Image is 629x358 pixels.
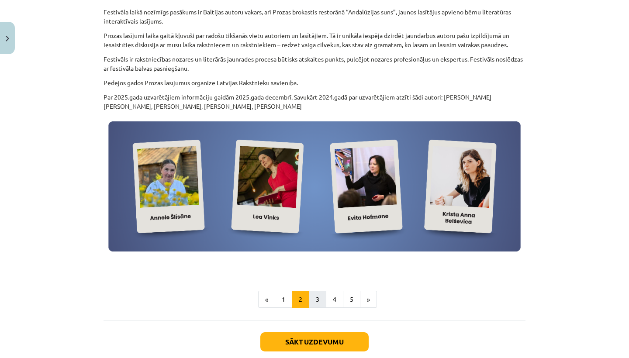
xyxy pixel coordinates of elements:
button: 5 [343,291,360,308]
nav: Page navigation example [104,291,525,308]
button: 1 [275,291,292,308]
button: 4 [326,291,343,308]
p: Festivāla laikā nozīmīgs pasākums ir Baltijas autoru vakars, arī Prozas brokastis restorānā “Anda... [104,7,525,26]
button: 2 [292,291,309,308]
button: Sākt uzdevumu [260,332,369,351]
p: Festivāls ir rakstniecības nozares un literārās jaunrades procesa būtisks atskaites punkts, pulcē... [104,55,525,73]
button: « [258,291,275,308]
img: icon-close-lesson-0947bae3869378f0d4975bcd49f059093ad1ed9edebbc8119c70593378902aed.svg [6,36,9,41]
button: 3 [309,291,326,308]
p: Pēdējos gados Prozas lasījumus organizē Latvijas Rakstnieku savienība. [104,78,525,87]
p: Prozas lasījumi laika gaitā kļuvuši par radošu tikšanās vietu autoriem un lasītājiem. Tā ir unikā... [104,31,525,49]
p: Par 2025.gada uzvarētājiem informāciju gaidām 2025.gada decembrī. Savukārt 2024.gadā par uzvarētā... [104,93,525,111]
button: » [360,291,377,308]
